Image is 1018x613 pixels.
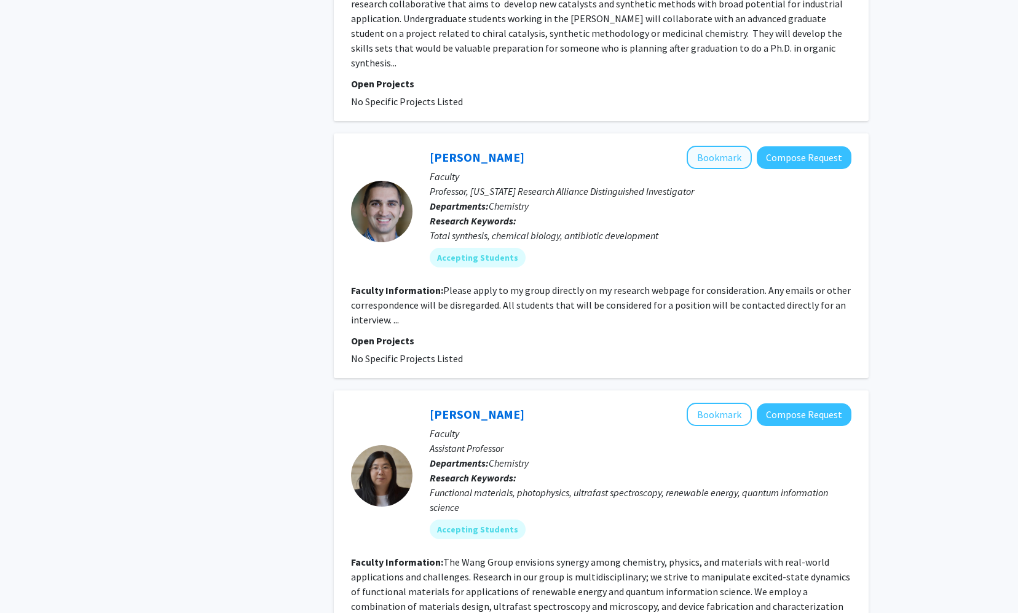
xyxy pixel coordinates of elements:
[430,169,851,184] p: Faculty
[489,457,529,469] span: Chemistry
[351,95,463,108] span: No Specific Projects Listed
[351,333,851,348] p: Open Projects
[430,485,851,515] div: Functional materials, photophysics, ultrafast spectroscopy, renewable energy, quantum information...
[757,146,851,169] button: Compose Request to Bill Wuest
[430,215,516,227] b: Research Keywords:
[489,200,529,212] span: Chemistry
[351,556,443,568] b: Faculty Information:
[351,76,851,91] p: Open Projects
[351,284,851,326] fg-read-more: Please apply to my group directly on my research webpage for consideration. Any emails or other c...
[351,352,463,365] span: No Specific Projects Listed
[687,403,752,426] button: Add Lili Wang to Bookmarks
[430,406,524,422] a: [PERSON_NAME]
[430,228,851,243] div: Total synthesis, chemical biology, antibiotic development
[430,184,851,199] p: Professor, [US_STATE] Research Alliance Distinguished Investigator
[9,558,52,604] iframe: Chat
[687,146,752,169] button: Add Bill Wuest to Bookmarks
[430,441,851,456] p: Assistant Professor
[430,248,526,267] mat-chip: Accepting Students
[351,284,443,296] b: Faculty Information:
[430,200,489,212] b: Departments:
[757,403,851,426] button: Compose Request to Lili Wang
[430,520,526,539] mat-chip: Accepting Students
[430,457,489,469] b: Departments:
[430,426,851,441] p: Faculty
[430,472,516,484] b: Research Keywords:
[430,149,524,165] a: [PERSON_NAME]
